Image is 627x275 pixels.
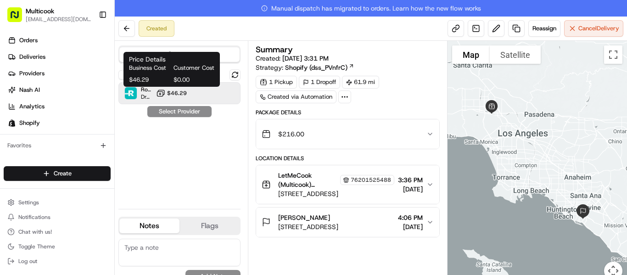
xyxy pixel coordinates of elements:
[6,202,74,218] a: 📗Knowledge Base
[528,20,560,37] button: Reassign
[4,83,114,97] a: Nash AI
[604,45,622,64] button: Toggle fullscreen view
[28,167,98,174] span: Wisdom [PERSON_NAME]
[351,176,391,184] span: 76201525488
[261,4,481,13] span: Manual dispatch has migrated to orders. Learn how the new flow works
[41,97,126,104] div: We're available if you need us!
[125,87,137,99] img: Roadie (P2P)
[398,175,423,185] span: 3:36 PM
[4,99,114,114] a: Analytics
[18,228,52,236] span: Chat with us!
[129,76,170,84] span: $46.29
[342,76,379,89] div: 61.9 mi
[129,55,214,64] h1: Price Details
[19,119,40,127] span: Shopify
[4,66,114,81] a: Providers
[398,185,423,194] span: [DATE]
[142,118,167,129] button: See all
[4,225,111,238] button: Chat with us!
[256,76,297,89] div: 1 Pickup
[4,116,114,130] a: Shopify
[18,243,55,250] span: Toggle Theme
[91,207,111,214] span: Pylon
[41,88,151,97] div: Start new chat
[256,45,293,54] h3: Summary
[105,167,123,174] span: [DATE]
[19,88,36,104] img: 8571987876998_91fb9ceb93ad5c398215_72.jpg
[9,9,28,28] img: Nash
[532,24,556,33] span: Reassign
[4,255,111,268] button: Log out
[278,189,394,198] span: [STREET_ADDRESS]
[256,54,329,63] span: Created:
[9,119,59,127] div: Past conversations
[256,165,439,204] button: LetMeCook (Multicook) [PERSON_NAME]76201525488[STREET_ADDRESS]3:36 PM[DATE]
[282,54,329,62] span: [DATE] 3:31 PM
[278,222,338,231] span: [STREET_ADDRESS]
[141,93,152,101] span: Dropoff ETA -
[24,59,151,69] input: Clear
[179,219,240,233] button: Flags
[564,20,623,37] button: CancelDelivery
[141,86,152,93] span: Roadie (P2P)
[18,199,39,206] span: Settings
[4,196,111,209] button: Settings
[398,222,423,231] span: [DATE]
[9,37,167,51] p: Welcome 👋
[4,4,95,26] button: Multicook[EMAIL_ADDRESS][DOMAIN_NAME]
[18,143,26,150] img: 1736555255976-a54dd68f-1ca7-489b-9aae-adbdc363a1c4
[8,119,16,127] img: Shopify logo
[278,171,338,189] span: LetMeCook (Multicook) [PERSON_NAME]
[174,64,214,72] span: Customer Cost
[4,240,111,253] button: Toggle Theme
[167,90,187,97] span: $46.29
[278,129,304,139] span: $216.00
[18,258,37,265] span: Log out
[174,76,214,84] span: $0.00
[256,119,439,149] button: $216.00
[26,16,91,23] button: [EMAIL_ADDRESS][DOMAIN_NAME]
[4,166,111,181] button: Create
[278,213,330,222] span: [PERSON_NAME]
[256,63,354,72] div: Strategy:
[256,90,336,103] a: Created via Automation
[74,202,151,218] a: 💻API Documentation
[19,53,45,61] span: Deliveries
[100,142,103,150] span: •
[129,64,170,72] span: Business Cost
[256,208,439,237] button: [PERSON_NAME][STREET_ADDRESS]4:06 PM[DATE]
[9,134,24,152] img: Wisdom Oko
[4,138,111,153] div: Favorites
[9,88,26,104] img: 1736555255976-a54dd68f-1ca7-489b-9aae-adbdc363a1c4
[9,158,24,176] img: Wisdom Oko
[28,142,98,150] span: Wisdom [PERSON_NAME]
[4,33,114,48] a: Orders
[299,76,340,89] div: 1 Dropoff
[398,213,423,222] span: 4:06 PM
[19,86,40,94] span: Nash AI
[285,63,347,72] span: Shopify (dss_PVnfrC)
[256,109,440,116] div: Package Details
[105,142,123,150] span: [DATE]
[54,169,72,178] span: Create
[18,168,26,175] img: 1736555255976-a54dd68f-1ca7-489b-9aae-adbdc363a1c4
[119,47,240,62] button: Quotes
[18,213,50,221] span: Notifications
[156,90,167,101] button: Start new chat
[65,207,111,214] a: Powered byPylon
[100,167,103,174] span: •
[4,211,111,224] button: Notifications
[156,89,187,98] button: $46.29
[285,63,354,72] a: Shopify (dss_PVnfrC)
[490,45,541,64] button: Show satellite imagery
[256,155,440,162] div: Location Details
[119,219,179,233] button: Notes
[19,102,45,111] span: Analytics
[4,50,114,64] a: Deliveries
[19,36,38,45] span: Orders
[452,45,490,64] button: Show street map
[26,6,54,16] button: Multicook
